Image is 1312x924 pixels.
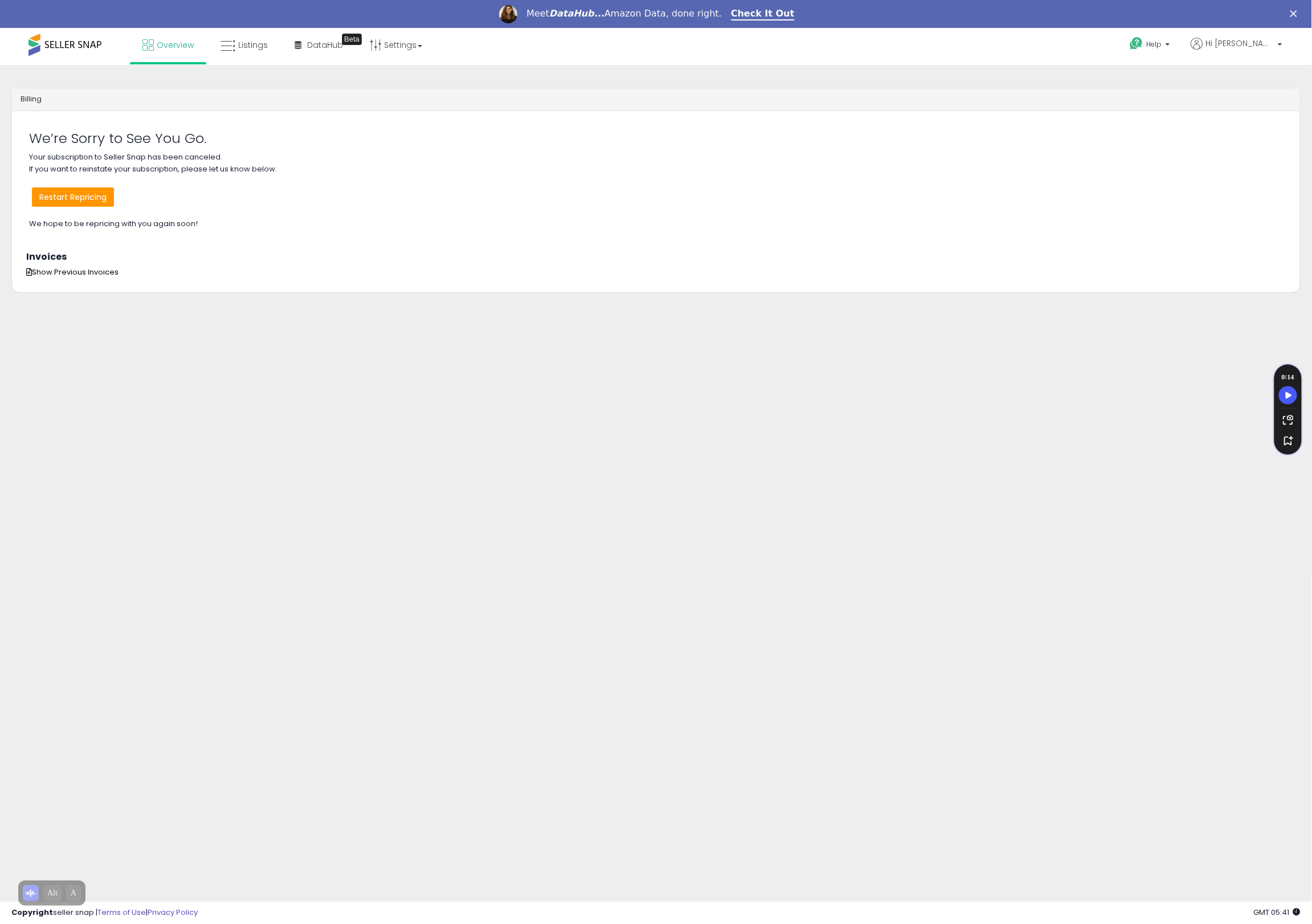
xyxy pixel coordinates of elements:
button: Restart Repricing [32,187,114,207]
a: Overview [134,28,202,62]
h2: We’re Sorry to See You Go. [29,131,1283,146]
img: Profile image for Georgie [499,5,518,23]
span: Hi [PERSON_NAME] [1206,38,1274,49]
div: Billing [12,88,1300,111]
span: Overview [157,39,194,51]
div: Close [1290,10,1302,17]
h3: Invoices [26,252,1286,262]
p: Your subscription to Seller Snap has been canceled. If you want to reinstate your subscription, p... [29,152,1283,230]
span: Show Previous Invoices [26,267,119,277]
span: Listings [238,39,268,51]
i: Get Help [1130,36,1144,51]
a: Check It Out [731,8,795,21]
a: Settings [361,28,431,62]
span: DataHub [307,39,343,51]
i: DataHub... [549,8,605,19]
a: Listings [212,28,276,62]
div: Tooltip anchor [342,34,362,45]
span: Help [1147,39,1162,49]
div: Meet Amazon Data, done right. [527,8,722,19]
a: DataHub [286,28,352,62]
a: Help [1121,28,1181,63]
a: Hi [PERSON_NAME] [1191,38,1282,63]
